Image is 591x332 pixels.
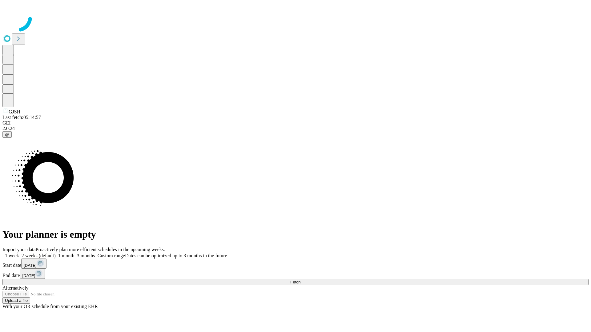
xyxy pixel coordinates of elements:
[22,273,35,278] span: [DATE]
[2,269,589,279] div: End date
[2,285,28,290] span: Alternatively
[58,253,74,258] span: 1 month
[2,279,589,285] button: Fetch
[36,247,165,252] span: Proactively plan more efficient schedules in the upcoming weeks.
[98,253,125,258] span: Custom range
[22,253,56,258] span: 2 weeks (default)
[2,126,589,131] div: 2.0.241
[2,304,98,309] span: With your OR schedule from your existing EHR
[5,253,19,258] span: 1 week
[9,109,20,114] span: GJSH
[125,253,228,258] span: Dates can be optimized up to 3 months in the future.
[2,297,30,304] button: Upload a file
[2,131,12,138] button: @
[24,263,37,268] span: [DATE]
[2,247,36,252] span: Import your data
[2,229,589,240] h1: Your planner is empty
[2,259,589,269] div: Start date
[2,115,41,120] span: Last fetch: 05:14:57
[20,269,45,279] button: [DATE]
[5,132,9,137] span: @
[290,280,300,284] span: Fetch
[21,259,46,269] button: [DATE]
[77,253,95,258] span: 3 months
[2,120,589,126] div: GEI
